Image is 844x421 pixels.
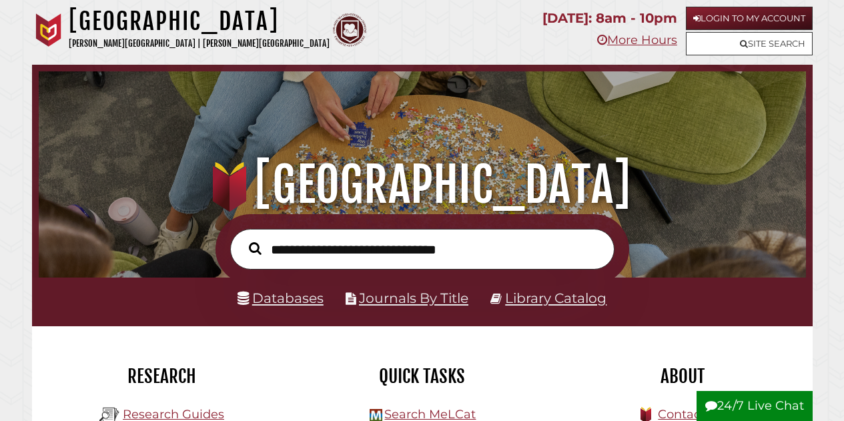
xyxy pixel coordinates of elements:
[505,290,606,306] a: Library Catalog
[42,365,282,388] h2: Research
[359,290,468,306] a: Journals By Title
[302,365,542,388] h2: Quick Tasks
[32,13,65,47] img: Calvin University
[333,13,366,47] img: Calvin Theological Seminary
[597,33,677,47] a: More Hours
[542,7,677,30] p: [DATE]: 8am - 10pm
[69,36,330,51] p: [PERSON_NAME][GEOGRAPHIC_DATA] | [PERSON_NAME][GEOGRAPHIC_DATA]
[562,365,803,388] h2: About
[242,239,268,258] button: Search
[51,155,793,214] h1: [GEOGRAPHIC_DATA]
[238,290,324,306] a: Databases
[686,7,813,30] a: Login to My Account
[69,7,330,36] h1: [GEOGRAPHIC_DATA]
[249,242,262,255] i: Search
[686,32,813,55] a: Site Search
